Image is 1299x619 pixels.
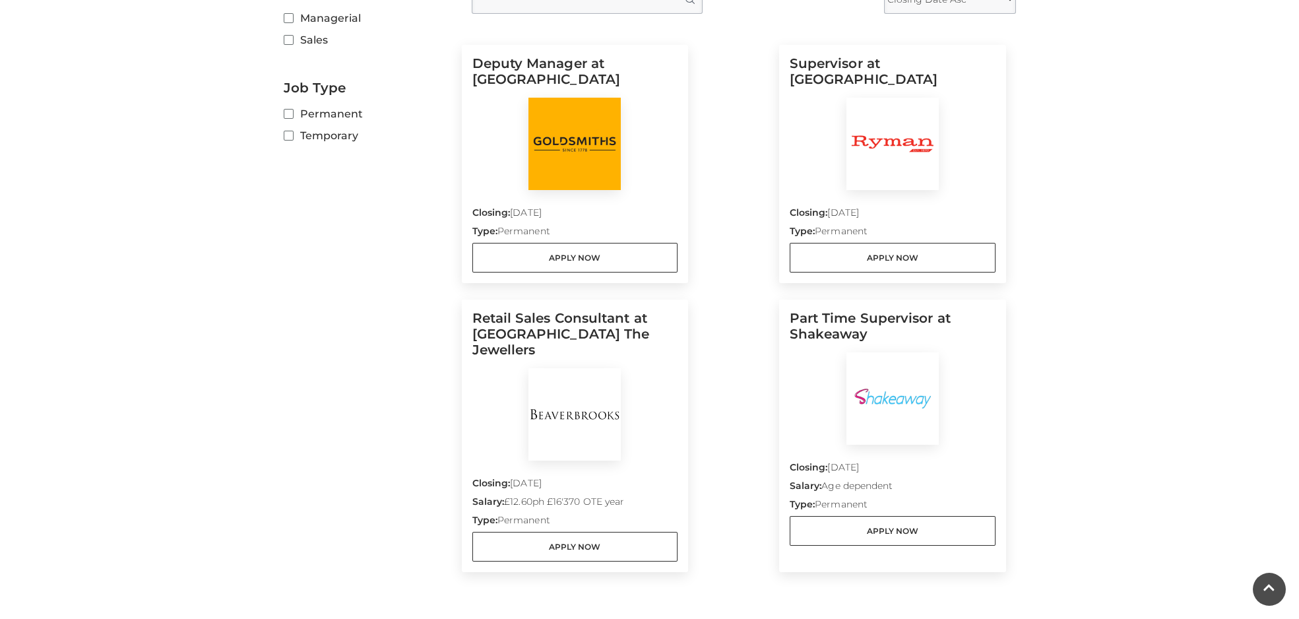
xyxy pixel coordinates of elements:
p: [DATE] [472,206,678,224]
h5: Retail Sales Consultant at [GEOGRAPHIC_DATA] The Jewellers [472,310,678,368]
strong: Closing: [790,461,828,473]
label: Managerial [284,10,452,26]
strong: Salary: [472,496,505,507]
p: [DATE] [472,476,678,495]
strong: Type: [790,498,815,510]
label: Permanent [284,106,452,122]
strong: Salary: [790,480,822,492]
strong: Type: [790,225,815,237]
strong: Closing: [472,207,511,218]
strong: Type: [472,225,497,237]
a: Apply Now [790,243,996,273]
img: Goldsmiths [528,98,621,190]
label: Sales [284,32,452,48]
p: Permanent [790,224,996,243]
a: Apply Now [472,532,678,562]
a: Apply Now [790,516,996,546]
h5: Part Time Supervisor at Shakeaway [790,310,996,352]
img: BeaverBrooks The Jewellers [528,368,621,461]
label: Temporary [284,127,452,144]
strong: Closing: [790,207,828,218]
img: Ryman [846,98,939,190]
p: Age dependent [790,479,996,498]
strong: Type: [472,514,497,526]
p: £12.60ph £16'370 OTE year [472,495,678,513]
h5: Deputy Manager at [GEOGRAPHIC_DATA] [472,55,678,98]
p: [DATE] [790,206,996,224]
p: Permanent [472,224,678,243]
a: Apply Now [472,243,678,273]
img: Shakeaway [846,352,939,445]
h5: Supervisor at [GEOGRAPHIC_DATA] [790,55,996,98]
h2: Job Type [284,80,452,96]
p: Permanent [790,498,996,516]
strong: Closing: [472,477,511,489]
p: Permanent [472,513,678,532]
p: [DATE] [790,461,996,479]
